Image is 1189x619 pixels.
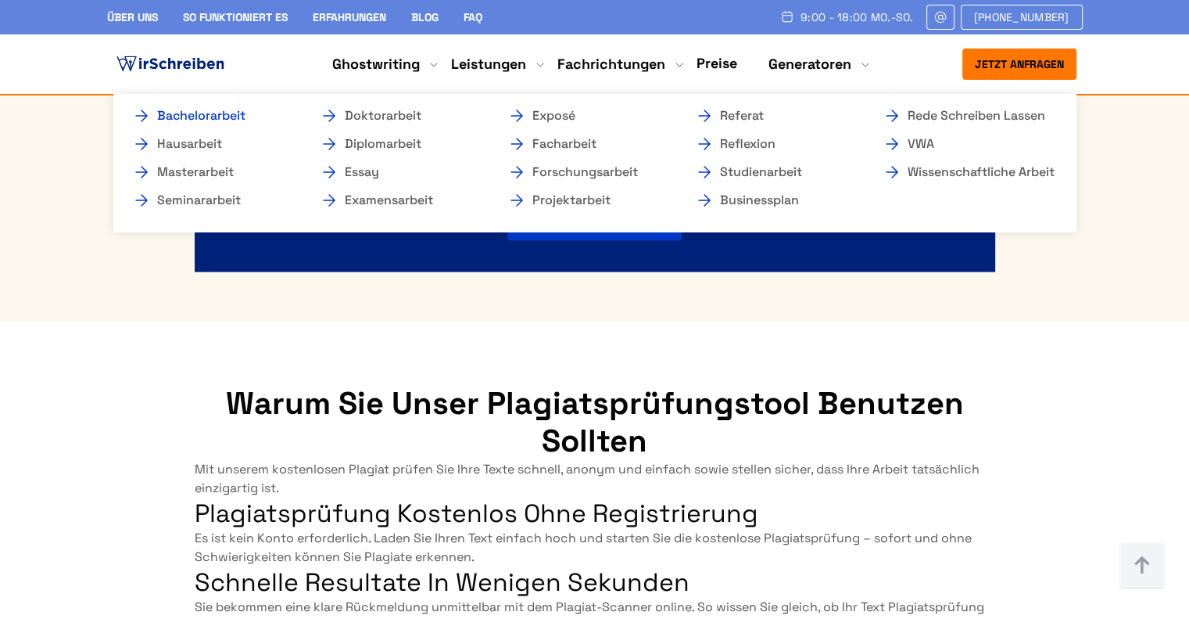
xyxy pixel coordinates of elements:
a: Studienarbeit [695,163,851,182]
a: Referat [695,106,851,125]
a: So funktioniert es [183,10,288,24]
a: Fachrichtungen [557,55,665,74]
a: Forschungsarbeit [507,163,664,182]
a: Exposé [507,106,664,125]
img: Schedule [780,10,794,23]
span: Mit unserem kostenlosen Plagiat prüfen Sie Ihre Texte schnell, anonym und einfach sowie stellen s... [195,461,979,496]
a: Ghostwriting [332,55,420,74]
a: Doktorarbeit [320,106,476,125]
a: Blog [411,10,439,24]
a: Preise [697,54,737,72]
a: Erfahrungen [313,10,386,24]
a: Essay [320,163,476,182]
a: Seminararbeit [132,191,288,210]
a: VWA [883,135,1039,153]
span: Es ist kein Konto erforderlich. Laden Sie Ihren Text einfach hoch und starten Sie die kostenlose ... [195,530,972,565]
a: [PHONE_NUMBER] [961,5,1083,30]
a: Über uns [107,10,158,24]
a: Facharbeit [507,135,664,153]
a: Wissenschaftliche Arbeit [883,163,1039,182]
span: Schnelle Resultate in wenigen Sekunden [195,567,689,598]
a: Leistungen [451,55,526,74]
span: [PHONE_NUMBER] [974,11,1069,23]
span: Plagiatsprüfung kostenlos ohne Registrierung [195,498,758,529]
button: Jetzt anfragen [962,49,1076,80]
a: Businessplan [695,191,851,210]
img: Email [933,11,947,23]
a: Projektarbeit [507,191,664,210]
a: Masterarbeit [132,163,288,182]
a: Examensarbeit [320,191,476,210]
img: button top [1119,542,1166,589]
a: Hausarbeit [132,135,288,153]
a: FAQ [464,10,482,24]
a: Bachelorarbeit [132,106,288,125]
h2: Warum Sie unser Plagiatsprüfungstool benutzen sollten [195,385,995,460]
span: 9:00 - 18:00 Mo.-So. [800,11,914,23]
a: Diplomarbeit [320,135,476,153]
a: Rede schreiben lassen [883,106,1039,125]
a: Reflexion [695,135,851,153]
a: Generatoren [768,55,851,74]
img: logo ghostwriter-österreich [113,52,227,76]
